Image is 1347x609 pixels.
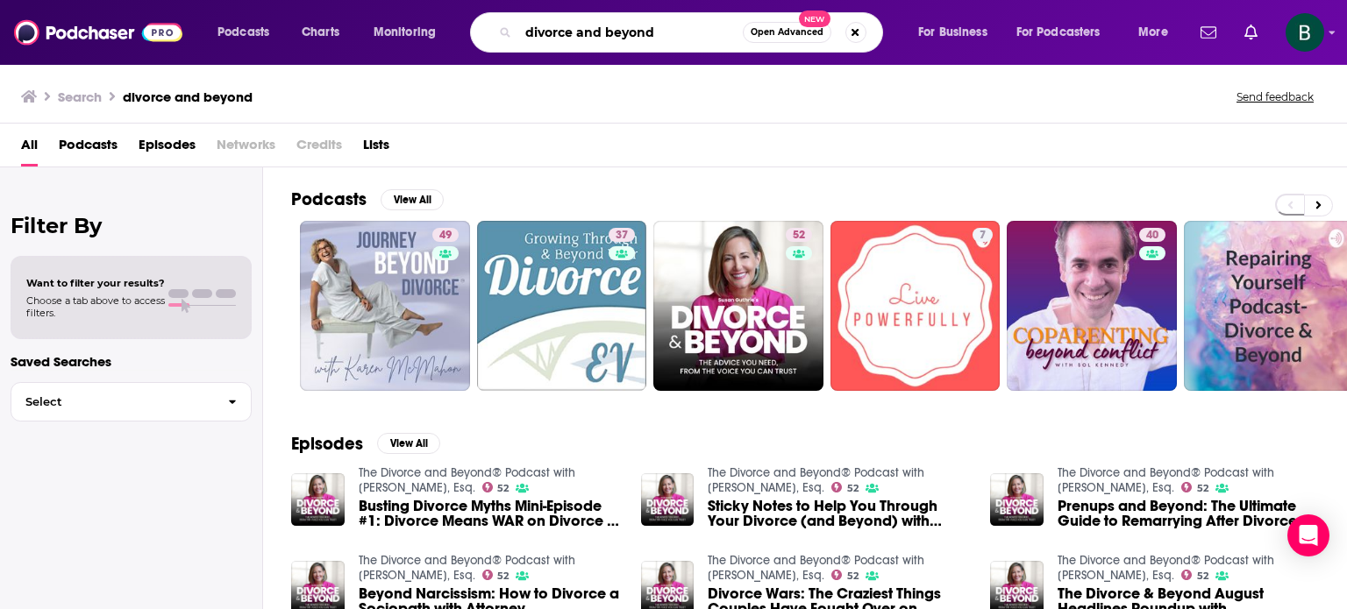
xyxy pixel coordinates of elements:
[359,553,575,583] a: The Divorce and Beyond® Podcast with Susan Guthrie, Esq.
[918,20,987,45] span: For Business
[1286,13,1324,52] img: User Profile
[482,482,510,492] a: 52
[291,433,440,455] a: EpisodesView All
[1197,485,1208,492] span: 52
[482,570,510,580] a: 52
[217,131,275,166] span: Networks
[1139,228,1165,242] a: 40
[11,396,214,407] span: Select
[363,131,389,166] a: Lists
[59,131,118,166] a: Podcasts
[1287,514,1329,556] div: Open Intercom Messenger
[1058,553,1274,583] a: The Divorce and Beyond® Podcast with Susan Guthrie, Esq.
[290,18,350,46] a: Charts
[487,12,900,53] div: Search podcasts, credits, & more...
[743,22,831,43] button: Open AdvancedNew
[786,228,812,242] a: 52
[291,188,444,210] a: PodcastsView All
[751,28,823,37] span: Open Advanced
[374,20,436,45] span: Monitoring
[11,353,252,370] p: Saved Searches
[1194,18,1223,47] a: Show notifications dropdown
[139,131,196,166] a: Episodes
[708,553,924,583] a: The Divorce and Beyond® Podcast with Susan Guthrie, Esq.
[1197,572,1208,580] span: 52
[793,227,805,244] span: 52
[1058,499,1319,528] a: Prenups and Beyond: The Ultimate Guide to Remarrying After Divorce with Amanda Singer on Divorce ...
[14,16,182,49] img: Podchaser - Follow, Share and Rate Podcasts
[973,228,993,242] a: 7
[302,20,339,45] span: Charts
[906,18,1009,46] button: open menu
[497,485,509,492] span: 52
[1016,20,1101,45] span: For Podcasters
[11,382,252,421] button: Select
[291,473,345,527] img: Busting Divorce Myths Mini-Episode #1: Divorce Means WAR on Divorce & Beyond
[1286,13,1324,52] button: Show profile menu
[708,499,969,528] a: Sticky Notes to Help You Through Your Divorce (and Beyond) with Author & Coach, Jennifer Warren M...
[831,482,859,492] a: 52
[641,473,695,527] img: Sticky Notes to Help You Through Your Divorce (and Beyond) with Author & Coach, Jennifer Warren M...
[359,465,575,495] a: The Divorce and Beyond® Podcast with Susan Guthrie, Esq.
[1058,499,1319,528] span: Prenups and Beyond: The Ultimate Guide to Remarrying After Divorce with [PERSON_NAME] on Divorce ...
[361,18,459,46] button: open menu
[26,277,165,289] span: Want to filter your results?
[1007,221,1177,391] a: 40
[432,228,459,242] a: 49
[1146,227,1158,244] span: 40
[609,228,635,242] a: 37
[847,572,859,580] span: 52
[980,227,986,244] span: 7
[291,433,363,455] h2: Episodes
[381,189,444,210] button: View All
[830,221,1001,391] a: 7
[123,89,253,105] h3: divorce and beyond
[1237,18,1265,47] a: Show notifications dropdown
[708,465,924,495] a: The Divorce and Beyond® Podcast with Susan Guthrie, Esq.
[616,227,628,244] span: 37
[1058,465,1274,495] a: The Divorce and Beyond® Podcast with Susan Guthrie, Esq.
[847,485,859,492] span: 52
[11,213,252,238] h2: Filter By
[653,221,823,391] a: 52
[291,188,367,210] h2: Podcasts
[497,572,509,580] span: 52
[217,20,269,45] span: Podcasts
[296,131,342,166] span: Credits
[518,18,743,46] input: Search podcasts, credits, & more...
[205,18,292,46] button: open menu
[58,89,102,105] h3: Search
[477,221,647,391] a: 37
[1286,13,1324,52] span: Logged in as betsy46033
[21,131,38,166] a: All
[1005,18,1126,46] button: open menu
[439,227,452,244] span: 49
[377,433,440,454] button: View All
[300,221,470,391] a: 49
[1181,570,1208,580] a: 52
[359,499,620,528] a: Busting Divorce Myths Mini-Episode #1: Divorce Means WAR on Divorce & Beyond
[26,294,165,319] span: Choose a tab above to access filters.
[1181,482,1208,492] a: 52
[799,11,830,27] span: New
[1231,89,1319,104] button: Send feedback
[1138,20,1168,45] span: More
[1126,18,1190,46] button: open menu
[831,570,859,580] a: 52
[708,499,969,528] span: Sticky Notes to Help You Through Your Divorce (and Beyond) with Author & Coach, [PERSON_NAME] [PE...
[990,473,1044,527] img: Prenups and Beyond: The Ultimate Guide to Remarrying After Divorce with Amanda Singer on Divorce ...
